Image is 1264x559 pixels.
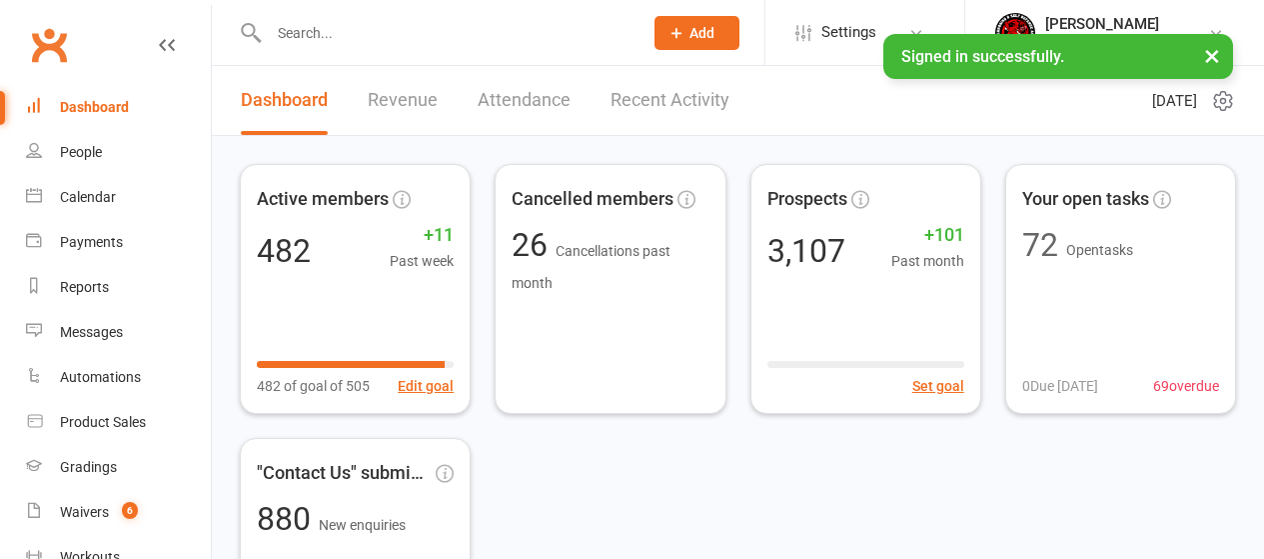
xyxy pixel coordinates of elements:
div: Waivers [60,504,109,520]
a: Payments [26,220,211,265]
a: Calendar [26,175,211,220]
a: Reports [26,265,211,310]
button: × [1194,34,1230,77]
a: Clubworx [24,20,74,70]
span: Prospects [767,185,847,214]
span: Add [689,25,714,41]
a: Dashboard [26,85,211,130]
a: Waivers 6 [26,490,211,535]
span: +11 [390,221,454,250]
div: Fife Kickboxing [1045,33,1159,51]
button: Edit goal [398,375,454,397]
span: [DATE] [1152,89,1197,113]
span: 26 [512,226,556,264]
span: +101 [891,221,964,250]
div: Payments [60,234,123,250]
button: Set goal [912,375,964,397]
div: Messages [60,324,123,340]
span: Cancellations past month [512,243,670,291]
span: Past week [390,250,454,272]
a: Messages [26,310,211,355]
div: Product Sales [60,414,146,430]
a: Dashboard [241,66,328,135]
div: Reports [60,279,109,295]
span: Settings [821,10,876,55]
input: Search... [263,19,630,47]
div: 3,107 [767,235,845,267]
span: New enquiries [319,517,406,533]
a: Attendance [478,66,571,135]
div: 482 [257,235,311,267]
span: Active members [257,185,389,214]
button: Add [654,16,739,50]
div: People [60,144,102,160]
span: 69 overdue [1153,375,1219,397]
span: Cancelled members [512,185,673,214]
a: Recent Activity [611,66,729,135]
span: 880 [257,500,319,538]
a: Automations [26,355,211,400]
a: Revenue [368,66,438,135]
span: 6 [122,502,138,519]
span: Your open tasks [1022,185,1149,214]
div: [PERSON_NAME] [1045,15,1159,33]
a: Product Sales [26,400,211,445]
span: Signed in successfully. [901,47,1064,66]
div: Gradings [60,459,117,475]
a: People [26,130,211,175]
span: Open tasks [1066,242,1133,258]
span: 0 Due [DATE] [1022,375,1098,397]
img: thumb_image1552605535.png [995,13,1035,53]
a: Gradings [26,445,211,490]
div: Calendar [60,189,116,205]
span: Past month [891,250,964,272]
div: Dashboard [60,99,129,115]
span: "Contact Us" submissions [257,459,432,488]
span: 482 of goal of 505 [257,375,370,397]
div: 72 [1022,229,1058,261]
div: Automations [60,369,141,385]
